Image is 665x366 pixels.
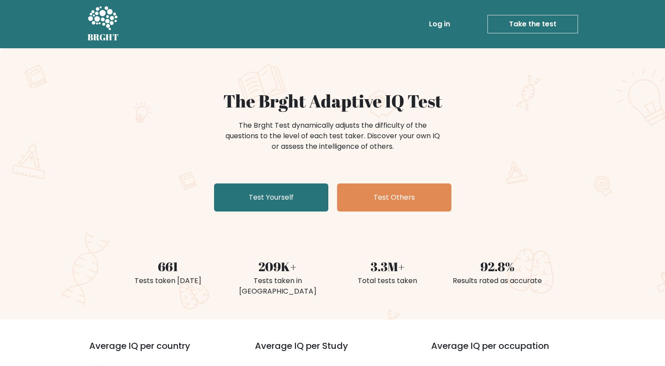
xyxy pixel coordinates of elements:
div: Total tests taken [338,276,437,286]
div: 661 [118,257,218,276]
a: Log in [425,15,454,33]
div: The Brght Test dynamically adjusts the difficulty of the questions to the level of each test take... [223,120,443,152]
h5: BRGHT [87,32,119,43]
div: Results rated as accurate [448,276,547,286]
h1: The Brght Adaptive IQ Test [118,90,547,111]
div: Tests taken in [GEOGRAPHIC_DATA] [228,276,327,297]
div: 3.3M+ [338,257,437,276]
h3: Average IQ per country [89,341,223,362]
div: Tests taken [DATE] [118,276,218,286]
a: Test Yourself [214,183,328,212]
div: 209K+ [228,257,327,276]
a: Take the test [487,15,578,33]
h3: Average IQ per Study [255,341,410,362]
h3: Average IQ per occupation [431,341,586,362]
div: 92.8% [448,257,547,276]
a: BRGHT [87,4,119,45]
a: Test Others [337,183,451,212]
